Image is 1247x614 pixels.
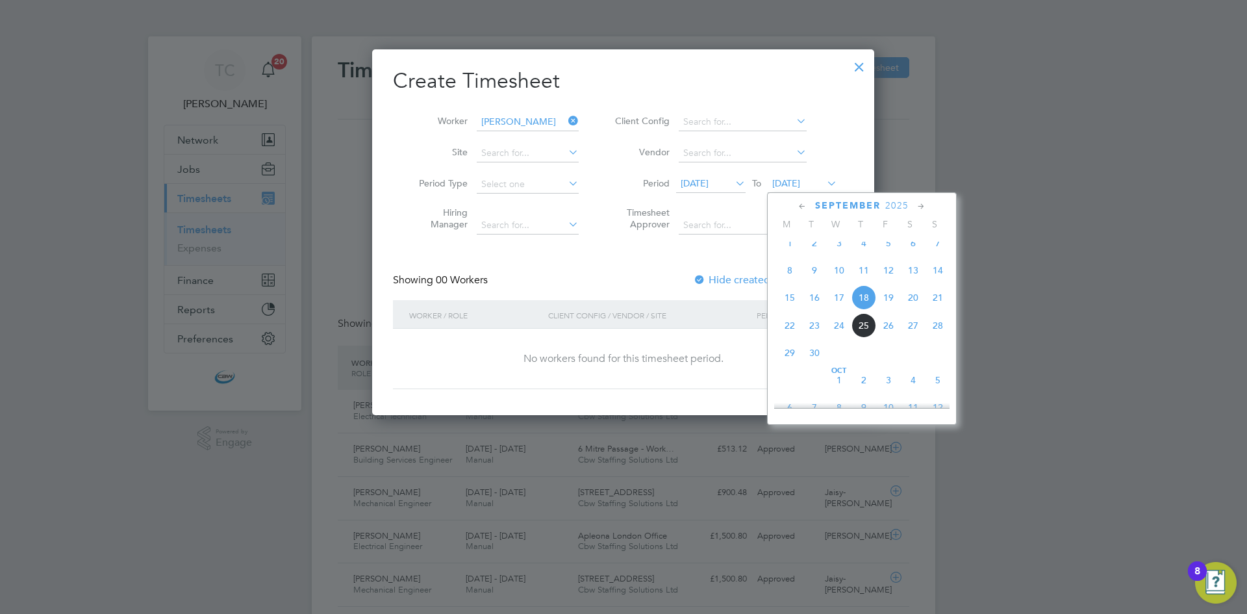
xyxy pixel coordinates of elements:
span: 12 [876,258,901,283]
span: 30 [802,340,827,365]
span: 28 [926,313,950,338]
span: 20 [901,285,926,310]
div: Client Config / Vendor / Site [545,300,753,330]
span: 25 [851,313,876,338]
h2: Create Timesheet [393,68,853,95]
span: 11 [851,258,876,283]
input: Search for... [477,113,579,131]
span: 21 [926,285,950,310]
span: T [799,218,824,230]
label: Site [409,146,468,158]
span: 10 [827,258,851,283]
input: Search for... [679,216,807,235]
span: M [774,218,799,230]
label: Hiring Manager [409,207,468,230]
span: 6 [901,231,926,255]
span: [DATE] [772,177,800,189]
label: Period [611,177,670,189]
span: 3 [827,231,851,255]
span: 10 [876,395,901,420]
label: Worker [409,115,468,127]
span: 16 [802,285,827,310]
span: 6 [777,395,802,420]
label: Client Config [611,115,670,127]
span: 29 [777,340,802,365]
span: To [748,175,765,192]
span: 1 [827,368,851,392]
span: 7 [926,231,950,255]
span: 2 [802,231,827,255]
div: Period [753,300,840,330]
label: Vendor [611,146,670,158]
span: S [922,218,947,230]
span: 7 [802,395,827,420]
span: 18 [851,285,876,310]
span: 9 [851,395,876,420]
span: 11 [901,395,926,420]
input: Search for... [477,144,579,162]
span: 1 [777,231,802,255]
span: 26 [876,313,901,338]
span: 14 [926,258,950,283]
span: 2 [851,368,876,392]
span: 2025 [885,200,909,211]
span: 24 [827,313,851,338]
label: Period Type [409,177,468,189]
span: 4 [851,231,876,255]
span: 23 [802,313,827,338]
span: W [824,218,848,230]
input: Select one [477,175,579,194]
span: T [848,218,873,230]
span: [DATE] [681,177,709,189]
button: Open Resource Center, 8 new notifications [1195,562,1237,604]
span: 00 Workers [436,274,488,287]
span: 27 [901,313,926,338]
span: 5 [876,231,901,255]
div: No workers found for this timesheet period. [406,352,840,366]
span: 9 [802,258,827,283]
span: 17 [827,285,851,310]
label: Timesheet Approver [611,207,670,230]
span: F [873,218,898,230]
span: 3 [876,368,901,392]
div: Showing [393,274,490,287]
input: Search for... [477,216,579,235]
span: 13 [901,258,926,283]
label: Hide created timesheets [693,274,825,287]
span: 5 [926,368,950,392]
span: 4 [901,368,926,392]
div: Worker / Role [406,300,545,330]
span: 15 [777,285,802,310]
div: 8 [1194,571,1200,588]
span: 12 [926,395,950,420]
span: S [898,218,922,230]
input: Search for... [679,113,807,131]
span: 19 [876,285,901,310]
span: 8 [777,258,802,283]
span: 8 [827,395,851,420]
span: September [815,200,881,211]
span: Oct [827,368,851,374]
input: Search for... [679,144,807,162]
span: 22 [777,313,802,338]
